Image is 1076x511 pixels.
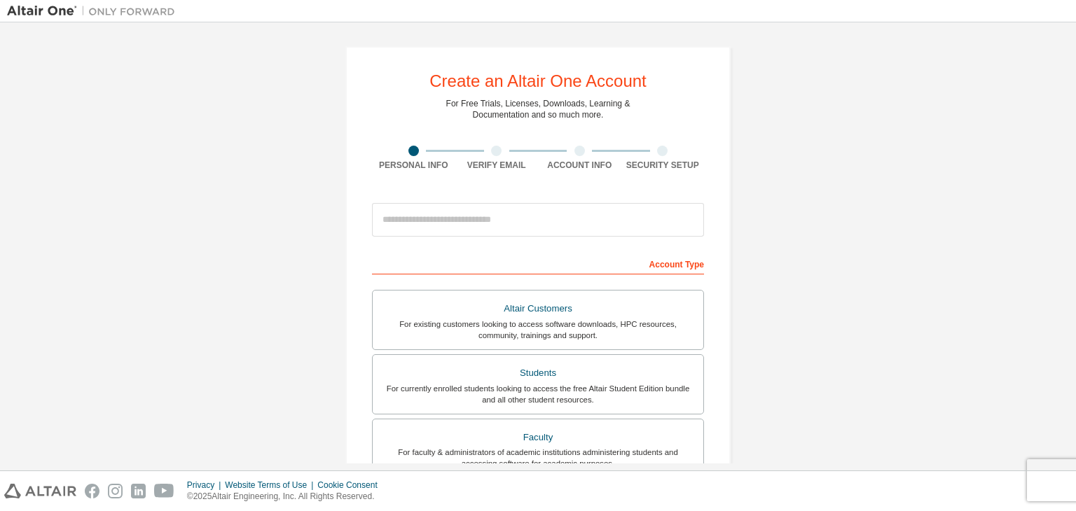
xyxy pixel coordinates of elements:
[381,447,695,469] div: For faculty & administrators of academic institutions administering students and accessing softwa...
[372,252,704,274] div: Account Type
[225,479,317,491] div: Website Terms of Use
[381,428,695,447] div: Faculty
[381,318,695,341] div: For existing customers looking to access software downloads, HPC resources, community, trainings ...
[187,491,386,503] p: © 2025 Altair Engineering, Inc. All Rights Reserved.
[108,484,123,498] img: instagram.svg
[621,160,705,171] div: Security Setup
[154,484,174,498] img: youtube.svg
[7,4,182,18] img: Altair One
[455,160,539,171] div: Verify Email
[381,383,695,405] div: For currently enrolled students looking to access the free Altair Student Edition bundle and all ...
[187,479,225,491] div: Privacy
[85,484,99,498] img: facebook.svg
[381,363,695,383] div: Students
[317,479,385,491] div: Cookie Consent
[372,160,455,171] div: Personal Info
[381,299,695,318] div: Altair Customers
[131,484,146,498] img: linkedin.svg
[4,484,76,498] img: altair_logo.svg
[429,73,647,90] div: Create an Altair One Account
[446,98,630,120] div: For Free Trials, Licenses, Downloads, Learning & Documentation and so much more.
[538,160,621,171] div: Account Info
